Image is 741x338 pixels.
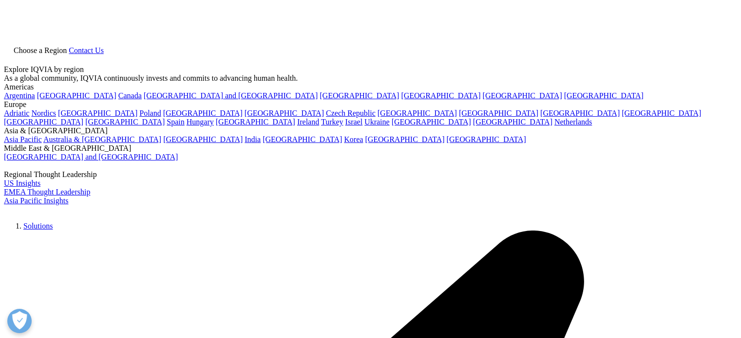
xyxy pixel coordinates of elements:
a: Contact Us [69,46,104,54]
a: [GEOGRAPHIC_DATA] [37,91,116,100]
a: EMEA Thought Leadership [4,188,90,196]
a: [GEOGRAPHIC_DATA] [447,135,526,143]
a: Korea [344,135,363,143]
div: Regional Thought Leadership [4,170,737,179]
a: Canada [118,91,142,100]
a: [GEOGRAPHIC_DATA] and [GEOGRAPHIC_DATA] [4,153,178,161]
a: Turkey [321,118,343,126]
a: [GEOGRAPHIC_DATA] [564,91,644,100]
a: [GEOGRAPHIC_DATA] [365,135,444,143]
a: [GEOGRAPHIC_DATA] [320,91,399,100]
a: [GEOGRAPHIC_DATA] [163,109,243,117]
a: Spain [167,118,184,126]
a: Asia Pacific Insights [4,196,68,205]
a: India [245,135,261,143]
button: Open Preferences [7,309,32,333]
div: Explore IQVIA by region [4,65,737,74]
a: [GEOGRAPHIC_DATA] [473,118,552,126]
span: Choose a Region [14,46,67,54]
a: Netherlands [554,118,592,126]
a: [GEOGRAPHIC_DATA] [622,109,701,117]
a: Adriatic [4,109,29,117]
a: [GEOGRAPHIC_DATA] [85,118,165,126]
a: [GEOGRAPHIC_DATA] [459,109,538,117]
a: [GEOGRAPHIC_DATA] [392,118,471,126]
a: Israel [345,118,363,126]
a: [GEOGRAPHIC_DATA] [245,109,324,117]
a: Australia & [GEOGRAPHIC_DATA] [43,135,161,143]
a: Hungary [187,118,214,126]
a: Poland [139,109,161,117]
a: [GEOGRAPHIC_DATA] [4,118,83,126]
a: Ireland [297,118,319,126]
a: [GEOGRAPHIC_DATA] [216,118,295,126]
div: Middle East & [GEOGRAPHIC_DATA] [4,144,737,153]
div: Europe [4,100,737,109]
a: [GEOGRAPHIC_DATA] [163,135,243,143]
a: Ukraine [364,118,390,126]
a: Asia Pacific [4,135,42,143]
a: [GEOGRAPHIC_DATA] [58,109,137,117]
a: Argentina [4,91,35,100]
a: US Insights [4,179,40,187]
a: [GEOGRAPHIC_DATA] [540,109,620,117]
a: [GEOGRAPHIC_DATA] [483,91,562,100]
a: Czech Republic [326,109,376,117]
a: [GEOGRAPHIC_DATA] [401,91,480,100]
div: Asia & [GEOGRAPHIC_DATA] [4,126,737,135]
a: Solutions [23,222,53,230]
a: [GEOGRAPHIC_DATA] [378,109,457,117]
a: [GEOGRAPHIC_DATA] [263,135,342,143]
div: Americas [4,83,737,91]
div: As a global community, IQVIA continuously invests and commits to advancing human health. [4,74,737,83]
a: Nordics [31,109,56,117]
a: [GEOGRAPHIC_DATA] and [GEOGRAPHIC_DATA] [144,91,318,100]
